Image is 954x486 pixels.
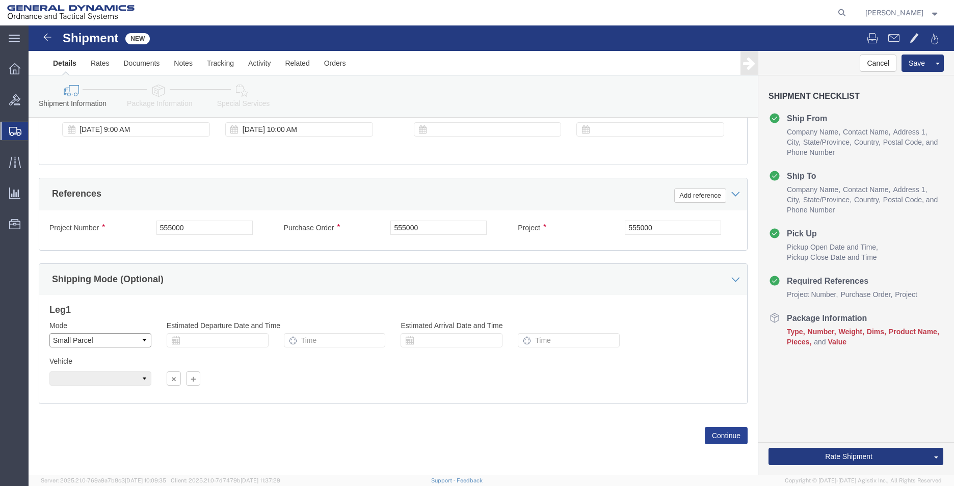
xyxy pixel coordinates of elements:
[431,477,457,483] a: Support
[29,25,954,475] iframe: FS Legacy Container
[241,477,280,483] span: [DATE] 11:37:29
[865,7,923,18] span: LaShirl Montgomery
[785,476,942,485] span: Copyright © [DATE]-[DATE] Agistix Inc., All Rights Reserved
[171,477,280,483] span: Client: 2025.21.0-7d7479b
[7,5,135,20] img: logo
[457,477,483,483] a: Feedback
[41,477,166,483] span: Server: 2025.21.0-769a9a7b8c3
[865,7,940,19] button: [PERSON_NAME]
[125,477,166,483] span: [DATE] 10:09:35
